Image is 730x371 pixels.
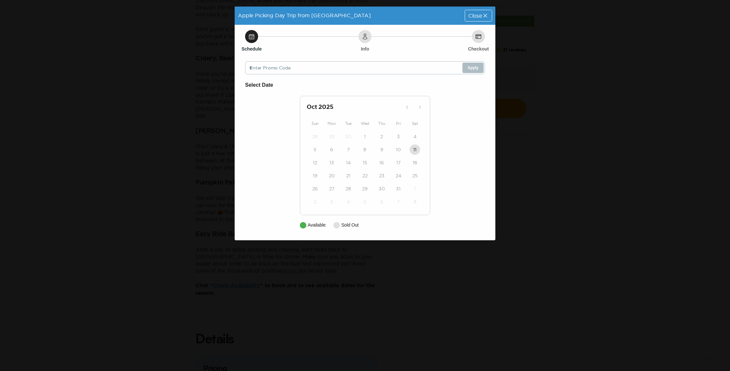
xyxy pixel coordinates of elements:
button: 18 [410,157,420,168]
button: 4 [343,197,354,207]
time: 12 [313,159,317,166]
button: 13 [327,157,337,168]
time: 2 [314,199,316,205]
button: 29 [360,184,370,194]
h6: Schedule [241,46,262,52]
time: 1 [414,185,416,192]
button: 5 [310,144,320,155]
time: 1 [364,133,366,140]
button: 6 [327,144,337,155]
time: 3 [330,199,333,205]
button: 5 [360,197,370,207]
time: 4 [347,199,350,205]
time: 3 [397,133,400,140]
time: 29 [329,133,334,140]
button: 28 [343,184,354,194]
button: 4 [410,131,420,142]
h6: Checkout [468,46,489,52]
button: 7 [393,197,403,207]
button: 17 [393,157,403,168]
button: 23 [376,171,387,181]
time: 23 [379,172,385,179]
p: Sold Out [341,222,358,229]
button: 2 [310,197,320,207]
time: 11 [413,146,416,153]
button: 16 [376,157,387,168]
div: Thu [373,120,390,127]
time: 14 [346,159,351,166]
time: 16 [379,159,384,166]
time: 25 [412,172,418,179]
button: 24 [393,171,403,181]
time: 2 [380,133,383,140]
p: Available [308,222,326,229]
time: 5 [314,146,316,153]
button: 9 [376,144,387,155]
time: 6 [330,146,333,153]
time: 28 [312,133,318,140]
h6: Select Date [245,81,485,89]
time: 31 [396,185,401,192]
button: 31 [393,184,403,194]
time: 7 [397,199,400,205]
button: 26 [310,184,320,194]
time: 29 [362,185,368,192]
time: 4 [414,133,416,140]
div: Tue [340,120,357,127]
time: 18 [413,159,417,166]
button: 30 [343,131,354,142]
button: 14 [343,157,354,168]
button: 15 [360,157,370,168]
button: 22 [360,171,370,181]
time: 6 [380,199,383,205]
button: 8 [410,197,420,207]
h6: Info [361,46,369,52]
div: Sat [407,120,423,127]
time: 24 [396,172,401,179]
time: 30 [379,185,385,192]
time: 30 [345,133,351,140]
button: 30 [376,184,387,194]
button: 29 [327,131,337,142]
button: 20 [327,171,337,181]
time: 8 [363,146,366,153]
time: 26 [312,185,318,192]
time: 28 [345,185,351,192]
button: 1 [360,131,370,142]
time: 27 [329,185,334,192]
button: 7 [343,144,354,155]
button: 28 [310,131,320,142]
button: 19 [310,171,320,181]
time: 8 [414,199,416,205]
div: Sun [307,120,323,127]
span: Close [468,13,482,18]
button: 2 [376,131,387,142]
time: 17 [396,159,401,166]
button: 6 [376,197,387,207]
button: 1 [410,184,420,194]
button: 3 [393,131,403,142]
span: Apple Picking Day Trip from [GEOGRAPHIC_DATA] [238,12,371,18]
div: Fri [390,120,407,127]
time: 20 [329,172,335,179]
time: 22 [362,172,368,179]
time: 15 [363,159,367,166]
button: 8 [360,144,370,155]
time: 13 [329,159,334,166]
button: 25 [410,171,420,181]
time: 5 [363,199,366,205]
time: 9 [380,146,383,153]
button: 12 [310,157,320,168]
time: 21 [346,172,350,179]
button: 27 [327,184,337,194]
button: 10 [393,144,403,155]
time: 10 [396,146,401,153]
time: 7 [347,146,350,153]
h2: Oct 2025 [307,103,402,112]
button: 3 [327,197,337,207]
button: 11 [410,144,420,155]
div: Mon [323,120,340,127]
div: Wed [357,120,373,127]
button: 21 [343,171,354,181]
time: 19 [313,172,317,179]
